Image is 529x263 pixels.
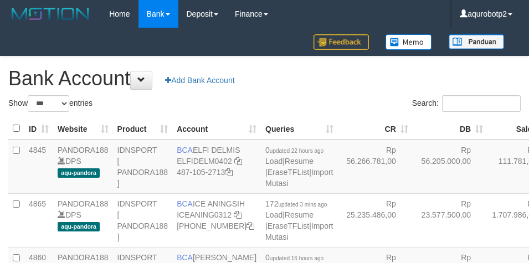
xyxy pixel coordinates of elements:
span: 0 [265,146,323,154]
th: ID: activate to sort column ascending [24,118,53,140]
h1: Bank Account [8,68,521,90]
a: Add Bank Account [158,71,242,90]
td: DPS [53,140,113,194]
a: Copy 4871052713 to clipboard [225,168,233,177]
td: Rp 25.235.486,00 [338,193,413,247]
img: MOTION_logo.png [8,6,93,22]
span: BCA [177,253,193,262]
img: panduan.png [449,34,504,49]
span: 172 [265,199,327,208]
td: 4845 [24,140,53,194]
td: ELFI DELMIS 487-105-2713 [172,140,261,194]
th: Product: activate to sort column ascending [113,118,173,140]
img: Button%20Memo.svg [386,34,432,50]
a: Load [265,210,283,219]
a: ELFIDELM0402 [177,157,232,166]
td: IDNSPORT [ PANDORA188 ] [113,193,173,247]
img: Feedback.jpg [314,34,369,50]
td: Rp 56.205.000,00 [413,140,487,194]
a: Load [265,157,283,166]
a: PANDORA188 [58,199,109,208]
th: Queries: activate to sort column ascending [261,118,337,140]
a: Resume [285,157,314,166]
span: BCA [177,146,193,154]
td: IDNSPORT [ PANDORA188 ] [113,140,173,194]
a: ICEANING0312 [177,210,232,219]
a: EraseTFList [268,168,309,177]
span: | | | [265,146,333,188]
a: Copy 5776579803 to clipboard [246,221,254,230]
span: updated 16 hours ago [270,255,323,261]
input: Search: [442,95,521,112]
a: Import Mutasi [265,221,333,241]
span: aqu-pandora [58,168,100,178]
td: 4865 [24,193,53,247]
th: Website: activate to sort column ascending [53,118,113,140]
span: 0 [265,253,323,262]
span: aqu-pandora [58,222,100,231]
a: Copy ELFIDELM0402 to clipboard [234,157,242,166]
label: Show entries [8,95,93,112]
span: BCA [177,199,193,208]
a: PANDORA188 [58,253,109,262]
th: Account: activate to sort column ascending [172,118,261,140]
span: | | | [265,199,333,241]
select: Showentries [28,95,69,112]
td: ICE ANINGSIH [PHONE_NUMBER] [172,193,261,247]
td: Rp 23.577.500,00 [413,193,487,247]
a: Resume [285,210,314,219]
a: Copy ICEANING0312 to clipboard [234,210,242,219]
th: DB: activate to sort column ascending [413,118,487,140]
span: updated 22 hours ago [270,148,323,154]
span: updated 3 mins ago [278,202,327,208]
label: Search: [412,95,521,112]
a: PANDORA188 [58,146,109,154]
td: Rp 56.266.781,00 [338,140,413,194]
th: CR: activate to sort column ascending [338,118,413,140]
td: DPS [53,193,113,247]
a: EraseTFList [268,221,309,230]
a: Import Mutasi [265,168,333,188]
